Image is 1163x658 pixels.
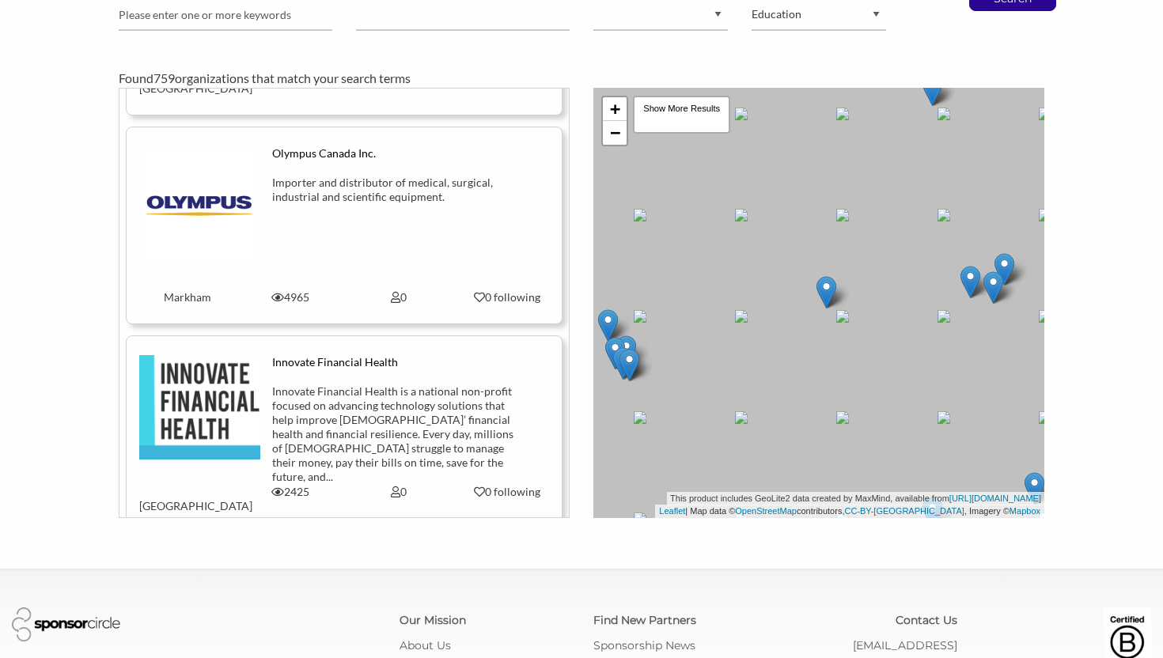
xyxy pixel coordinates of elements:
[593,613,696,627] a: Find New Partners
[464,290,549,304] div: 0 following
[127,485,236,513] div: [GEOGRAPHIC_DATA]
[593,638,695,652] a: Sponsorship News
[400,638,451,652] a: About Us
[344,485,453,499] div: 0
[896,613,957,627] a: Contact Us
[127,290,236,304] div: Markham
[603,121,627,145] a: Zoom out
[139,355,260,459] img: twyk7doqx6r30wxruhue
[236,485,344,499] div: 2425
[464,485,549,499] div: 0 following
[1010,506,1040,516] a: Mapbox
[272,384,525,484] div: Innovate Financial Health is a national non-profit focused on advancing technology solutions that...
[272,146,525,161] div: Olympus Canada Inc.
[400,613,466,627] a: Our Mission
[12,607,120,641] img: Sponsor Circle Logo
[603,97,627,121] a: Zoom in
[659,506,685,516] a: Leaflet
[655,505,1044,518] div: | Map data © contributors, , Imagery ©
[140,146,259,265] img: qclo2eng8r6gqeg7dqf3
[633,96,730,134] div: Show More Results
[344,290,453,304] div: 0
[153,70,175,85] span: 759
[139,355,549,513] a: Innovate Financial Health Innovate Financial Health is a national non-profit focused on advancing...
[949,493,1041,503] a: [URL][DOMAIN_NAME]
[236,290,344,304] div: 4965
[272,355,525,369] div: Innovate Financial Health
[272,176,525,226] div: Importer and distributor of medical, surgical, industrial and scientific equipment.
[667,492,1044,505] div: This product includes GeoLite2 data created by MaxMind, available from
[735,506,797,516] a: OpenStreetMap
[844,506,964,516] a: CC-BY-[GEOGRAPHIC_DATA]
[119,69,1044,88] div: Found organizations that match your search terms
[139,146,549,304] a: Olympus Canada Inc. Importer and distributor of medical, surgical, industrial and scientific equi...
